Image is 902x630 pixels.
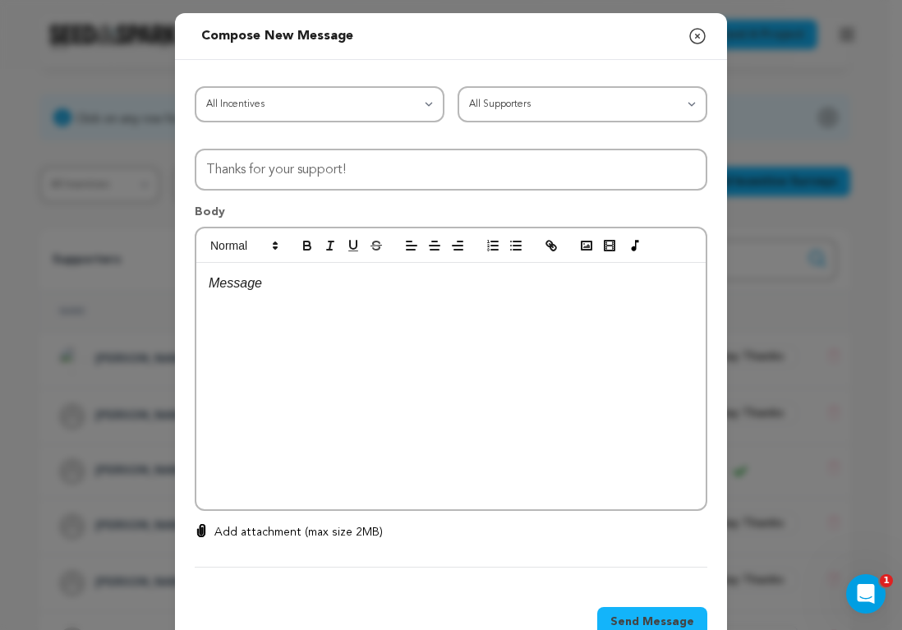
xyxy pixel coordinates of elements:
p: Add attachment (max size 2MB) [214,524,383,540]
iframe: Intercom live chat [846,574,886,614]
span: Send Message [610,614,694,630]
input: Subject [195,149,707,191]
p: Body [195,204,707,227]
div: Compose New Message [201,26,353,46]
span: 1 [880,574,893,587]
